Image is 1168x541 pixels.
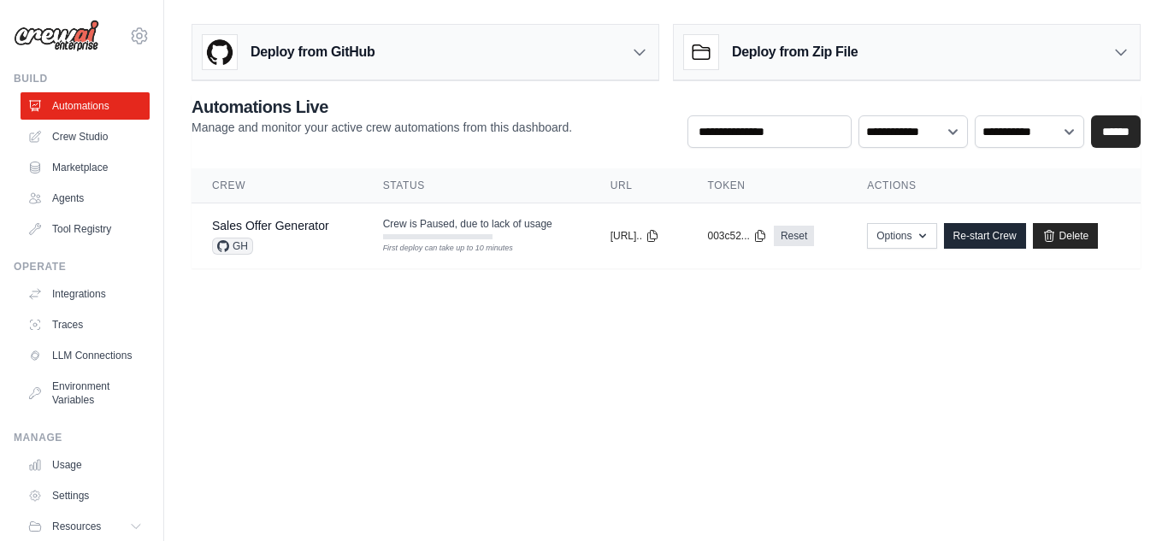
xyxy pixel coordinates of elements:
[21,513,150,540] button: Resources
[732,42,858,62] h3: Deploy from Zip File
[14,72,150,85] div: Build
[14,20,99,52] img: Logo
[383,217,552,231] span: Crew is Paused, due to lack of usage
[21,451,150,479] a: Usage
[14,431,150,444] div: Manage
[212,238,253,255] span: GH
[21,123,150,150] a: Crew Studio
[21,92,150,120] a: Automations
[21,154,150,181] a: Marketplace
[590,168,687,203] th: URL
[867,223,936,249] button: Options
[383,243,493,255] div: First deploy can take up to 10 minutes
[14,260,150,273] div: Operate
[687,168,847,203] th: Token
[192,95,572,119] h2: Automations Live
[212,219,329,232] a: Sales Offer Generator
[944,223,1026,249] a: Re-start Crew
[21,311,150,338] a: Traces
[363,168,590,203] th: Status
[203,35,237,69] img: GitHub Logo
[708,229,767,243] button: 003c52...
[192,168,363,203] th: Crew
[21,215,150,243] a: Tool Registry
[1033,223,1099,249] a: Delete
[21,342,150,369] a: LLM Connections
[192,119,572,136] p: Manage and monitor your active crew automations from this dashboard.
[21,373,150,414] a: Environment Variables
[774,226,814,246] a: Reset
[52,520,101,533] span: Resources
[21,482,150,509] a: Settings
[847,168,1141,203] th: Actions
[251,42,375,62] h3: Deploy from GitHub
[21,280,150,308] a: Integrations
[21,185,150,212] a: Agents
